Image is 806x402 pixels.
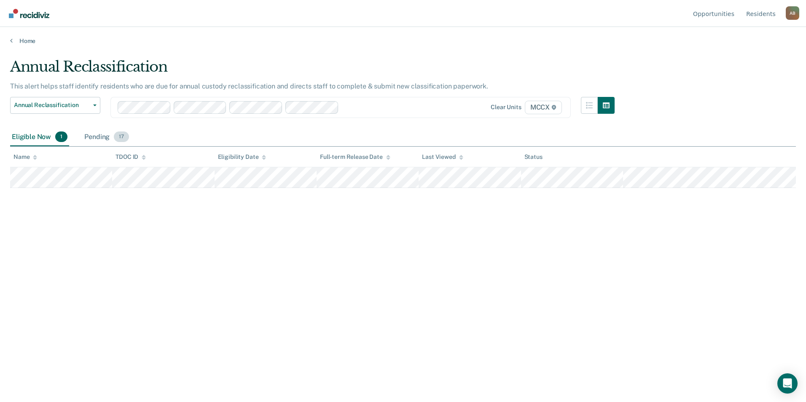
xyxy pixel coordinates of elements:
div: Annual Reclassification [10,58,615,82]
span: 1 [55,131,67,142]
div: Eligible Now1 [10,128,69,147]
div: TDOC ID [116,153,146,161]
span: Annual Reclassification [14,102,90,109]
div: A B [786,6,799,20]
img: Recidiviz [9,9,49,18]
div: Pending17 [83,128,131,147]
div: Open Intercom Messenger [777,373,798,394]
button: Annual Reclassification [10,97,100,114]
div: Clear units [491,104,521,111]
div: Eligibility Date [218,153,266,161]
div: Last Viewed [422,153,463,161]
div: Status [524,153,543,161]
p: This alert helps staff identify residents who are due for annual custody reclassification and dir... [10,82,488,90]
a: Home [10,37,796,45]
div: Name [13,153,37,161]
span: MCCX [525,101,562,114]
span: 17 [114,131,129,142]
div: Full-term Release Date [320,153,390,161]
button: Profile dropdown button [786,6,799,20]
